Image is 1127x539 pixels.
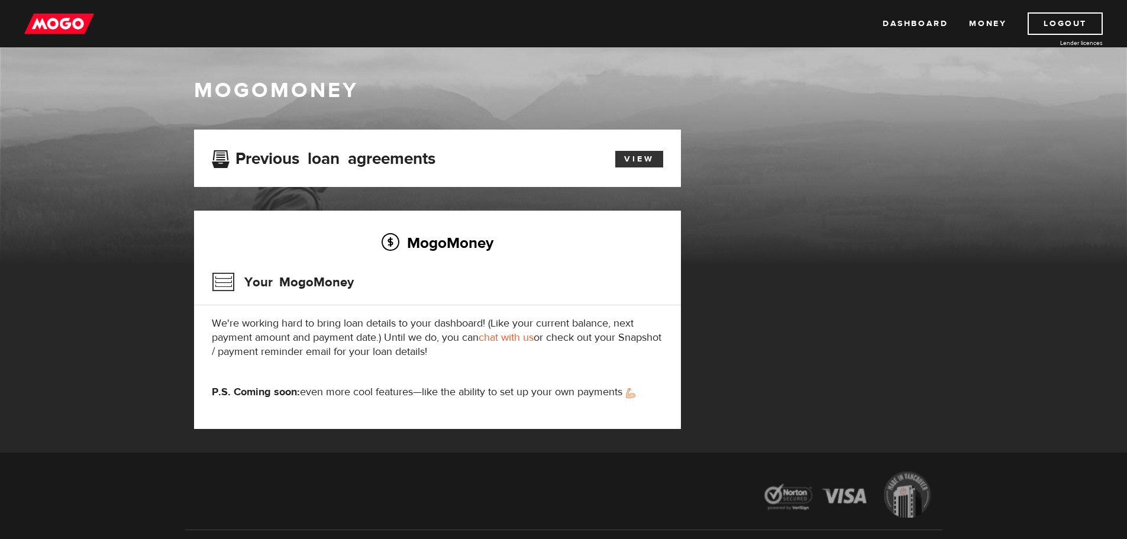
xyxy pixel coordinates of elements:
a: Logout [1028,12,1103,35]
p: even more cool features—like the ability to set up your own payments [212,385,663,399]
img: strong arm emoji [626,388,635,398]
p: We're working hard to bring loan details to your dashboard! (Like your current balance, next paym... [212,317,663,359]
h2: MogoMoney [212,230,663,255]
a: Lender licences [1014,38,1103,47]
img: mogo_logo-11ee424be714fa7cbb0f0f49df9e16ec.png [24,12,94,35]
iframe: LiveChat chat widget [890,264,1127,539]
h1: MogoMoney [194,78,934,103]
strong: P.S. Coming soon: [212,385,300,399]
a: chat with us [479,331,534,344]
a: Money [969,12,1006,35]
img: legal-icons-92a2ffecb4d32d839781d1b4e4802d7b.png [753,463,942,530]
h3: Your MogoMoney [212,267,354,298]
a: Dashboard [883,12,948,35]
h3: Previous loan agreements [212,149,435,164]
a: View [615,151,663,167]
